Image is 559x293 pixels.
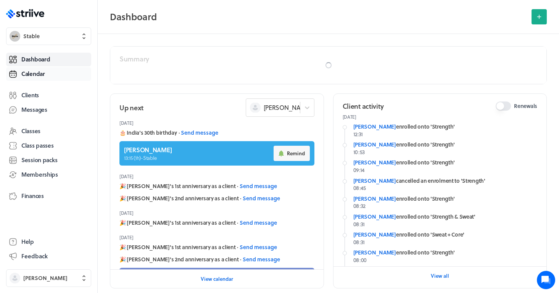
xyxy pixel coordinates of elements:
h2: Client activity [343,101,384,111]
h2: Recent conversations [13,83,123,90]
a: Messages [6,103,91,117]
span: [PERSON_NAME] [23,274,68,282]
span: Class passes [21,142,54,150]
a: Dashboard [6,53,91,66]
a: [PERSON_NAME] [353,213,396,221]
button: StableStable [6,27,91,45]
span: View all [431,272,449,279]
header: [DATE] [119,117,314,129]
span: [PERSON_NAME] [264,103,311,112]
div: [PERSON_NAME] • [32,109,74,116]
header: [DATE] [119,170,314,182]
span: Clients [21,91,39,99]
button: Send message [243,256,280,263]
span: See all [123,84,139,89]
div: 🎂 India's 30th birthday [119,129,314,137]
div: enrolled onto 'Strength' [353,195,538,203]
div: 🎉 [PERSON_NAME]'s 1st anniversary as a client [119,243,314,251]
span: · [179,129,180,137]
span: Memberships [21,171,58,179]
span: Calendar [21,70,45,78]
a: Finances [6,189,91,203]
h2: We're here to help. Ask us anything! [11,45,141,69]
p: 08:31 [353,238,538,246]
p: 09:14 [353,166,538,174]
div: cancelled an enrolment to 'Strength' [353,177,538,185]
button: Renewals [496,101,511,111]
p: [DATE] [343,114,538,120]
header: [DATE] [119,207,314,219]
a: Help [6,235,91,249]
span: · [237,219,238,227]
a: [PERSON_NAME] [353,248,396,256]
img: Stable [10,31,20,42]
input: Search articles [22,171,136,187]
div: enrolled onto 'Sweat + Core' [353,231,538,238]
span: · [240,256,241,263]
span: Classes [21,127,40,135]
span: View calendar [201,275,233,282]
p: Find an answer quickly [10,159,142,168]
div: Hi [PERSON_NAME], Thanks for this. I’m hoping I will be all set up on Clubright for the [DATE] Ab... [32,100,133,107]
span: Remind [287,150,305,157]
p: 08:32 [353,202,538,210]
div: 🎉 [PERSON_NAME]'s 2nd anniversary as a client [119,256,314,263]
div: 🎉 [PERSON_NAME]'s 2nd anniversary as a client [119,195,314,202]
span: Messages [21,106,47,114]
h2: Up next [119,103,143,113]
button: [PERSON_NAME] [6,269,91,287]
img: US [12,100,27,116]
a: [PERSON_NAME] [353,195,396,203]
button: View calendar [201,271,233,287]
a: [PERSON_NAME] [353,177,396,185]
button: Send message [181,129,218,137]
span: Finances [21,192,44,200]
div: enrolled onto 'Strength & Sweat' [353,213,538,221]
div: enrolled onto 'Strength' [353,159,538,166]
button: Feedback [6,250,91,263]
a: Clients [6,89,91,102]
a: Session packs [6,153,91,167]
div: enrolled onto 'Strength' [353,249,538,256]
a: [PERSON_NAME] [353,158,396,166]
a: Calendar [6,67,91,81]
p: 08:45 [353,184,538,192]
span: Renewals [514,102,537,110]
span: · [237,243,238,251]
span: Help [21,238,34,246]
button: Send message [243,195,280,202]
button: New conversation [12,129,141,144]
div: 🎉 [PERSON_NAME]'s 1st anniversary as a client [119,219,314,227]
a: [PERSON_NAME] [353,230,396,238]
span: Stable [23,32,40,40]
h1: Hi [PERSON_NAME] [11,31,141,43]
button: Remind [274,146,310,161]
h2: Dashboard [110,9,527,24]
button: Send message [240,182,277,190]
iframe: gist-messenger-bubble-iframe [537,271,555,289]
p: 10:53 [353,148,538,156]
button: View all [431,268,449,283]
span: New conversation [49,134,92,140]
a: Memberships [6,168,91,182]
p: 08:00 [353,256,538,264]
a: [PERSON_NAME] [353,140,396,148]
a: Class passes [6,139,91,153]
header: [DATE] [119,231,314,243]
span: · [240,195,241,202]
div: enrolled onto 'Strength' [353,123,538,130]
a: [PERSON_NAME] [353,122,396,130]
p: 12:31 [353,130,538,138]
span: 47m ago [76,109,95,115]
span: Feedback [21,252,48,260]
div: 🎉 [PERSON_NAME]'s 1st anniversary as a client [119,182,314,190]
p: 08:31 [353,221,538,228]
button: Send message [240,219,277,227]
div: USHi [PERSON_NAME], Thanks for this. I’m hoping I will be all set up on Clubright for the [DATE] ... [6,93,147,122]
a: Classes [6,124,91,138]
span: Dashboard [21,55,50,63]
span: Session packs [21,156,57,164]
button: Send message [240,243,277,251]
div: enrolled onto 'Strength' [353,141,538,148]
span: · [237,182,238,190]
